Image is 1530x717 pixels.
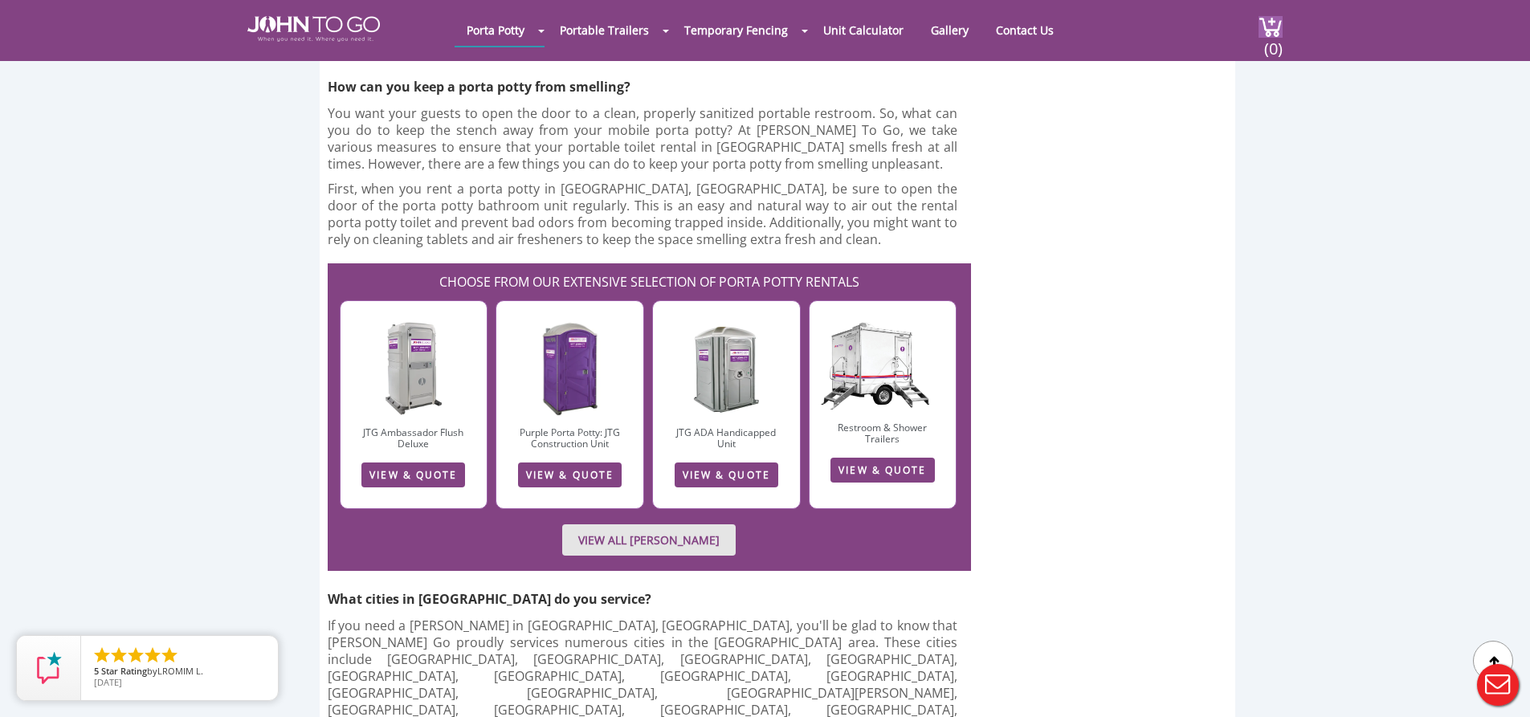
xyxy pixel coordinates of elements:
[539,320,600,417] img: construction-unit.jpg.webp
[126,646,145,665] li: 
[328,105,958,173] p: You want your guests to open the door to a clean, properly sanitized portable restroom. So, what ...
[94,676,122,688] span: [DATE]
[676,426,776,450] a: JTG ADA Handicapped Unit
[518,462,622,487] a: VIEW & QUOTE
[328,181,958,248] p: First, when you rent a porta potty in [GEOGRAPHIC_DATA], [GEOGRAPHIC_DATA], be sure to open the d...
[328,579,938,610] h3: What cities in [GEOGRAPHIC_DATA] do you service?
[92,646,112,665] li: 
[328,66,938,97] h3: How can you keep a porta potty from smelling?
[1259,16,1283,38] img: cart a
[838,421,927,446] a: Restroom & Shower Trailers
[1466,653,1530,717] button: Live Chat
[383,320,445,417] img: AFD-1.jpg.webp
[675,462,778,487] a: VIEW & QUOTE
[109,646,129,665] li: 
[361,462,465,487] a: VIEW & QUOTE
[811,14,916,46] a: Unit Calculator
[810,293,957,413] img: JTG-2-Mini-1_cutout.png.webp
[455,14,537,46] a: Porta Potty
[160,646,179,665] li: 
[363,426,463,450] a: JTG Ambassador Flush Deluxe
[919,14,981,46] a: Gallery
[1263,25,1283,59] span: (0)
[830,458,934,483] a: VIEW & QUOTE
[548,14,661,46] a: Portable Trailers
[693,320,760,417] img: ADA-1-1.jpg.webp
[157,665,203,677] span: LROMIM L.
[336,263,964,292] h2: CHOOSE FROM OUR EXTENSIVE SELECTION OF PORTA POTTY RENTALS
[143,646,162,665] li: 
[101,665,147,677] span: Star Rating
[562,524,736,556] a: VIEW ALL [PERSON_NAME]
[984,14,1066,46] a: Contact Us
[672,14,800,46] a: Temporary Fencing
[94,666,265,678] span: by
[247,16,380,42] img: JOHN to go
[94,665,99,677] span: 5
[520,426,620,450] a: Purple Porta Potty: JTG Construction Unit
[33,652,65,684] img: Review Rating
